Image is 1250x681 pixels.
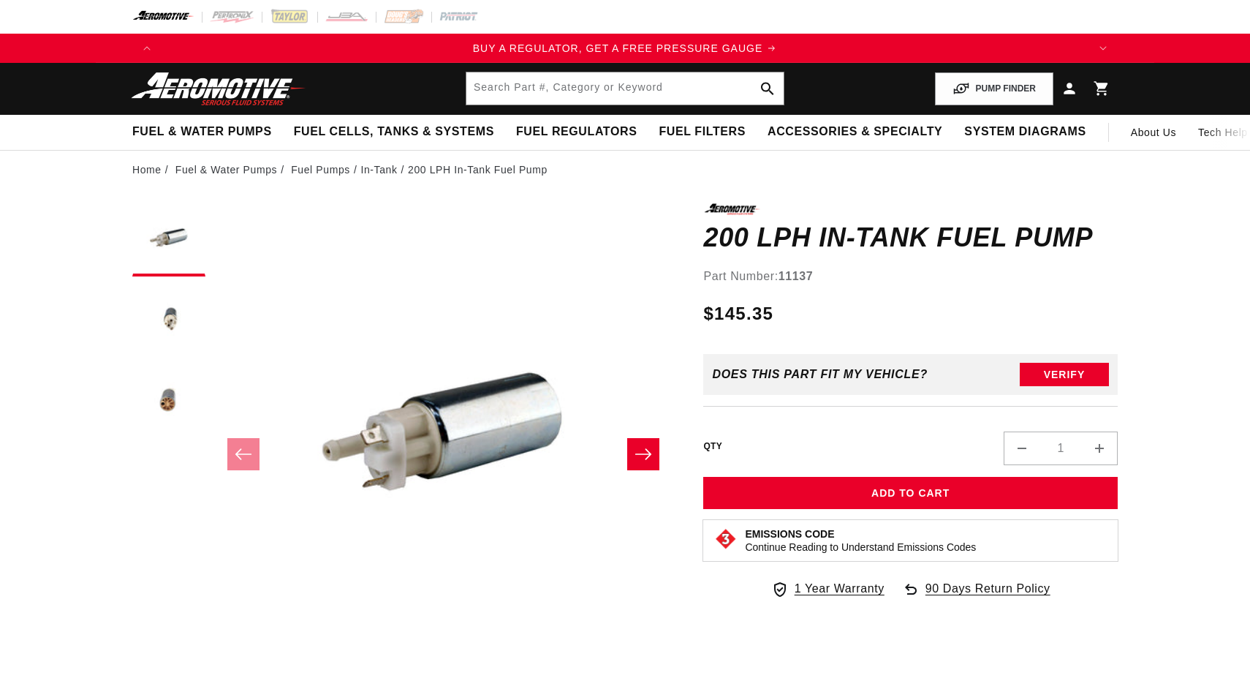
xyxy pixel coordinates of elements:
li: In-Tank [360,162,408,178]
span: $145.35 [703,301,773,327]
span: Fuel & Water Pumps [132,124,272,140]
span: Fuel Cells, Tanks & Systems [294,124,494,140]
span: 90 Days Return Policy [925,579,1050,613]
strong: 11137 [779,270,814,282]
strong: Emissions Code [745,528,834,540]
span: Accessories & Specialty [768,124,942,140]
div: Part Number: [703,267,1118,286]
nav: breadcrumbs [132,162,1118,178]
div: 1 of 4 [162,40,1088,56]
button: Slide left [227,438,260,470]
p: Continue Reading to Understand Emissions Codes [745,541,976,554]
span: System Diagrams [964,124,1086,140]
summary: Accessories & Specialty [757,115,953,149]
label: QTY [703,440,722,453]
button: Slide right [627,438,659,470]
span: Fuel Regulators [516,124,637,140]
span: About Us [1131,127,1176,138]
a: About Us [1120,115,1187,150]
a: 90 Days Return Policy [902,579,1050,613]
summary: Fuel Filters [648,115,757,149]
button: Load image 1 in gallery view [132,203,205,276]
h1: 200 LPH In-Tank Fuel Pump [703,226,1118,249]
button: Translation missing: en.sections.announcements.next_announcement [1088,34,1118,63]
span: Tech Help [1198,124,1248,140]
img: Aeromotive [127,72,310,106]
a: Fuel & Water Pumps [175,162,277,178]
a: 1 Year Warranty [771,579,885,598]
img: Emissions code [714,527,738,551]
li: 200 LPH In-Tank Fuel Pump [408,162,548,178]
input: Search by Part Number, Category or Keyword [466,72,784,105]
button: search button [751,72,784,105]
a: BUY A REGULATOR, GET A FREE PRESSURE GAUGE [162,40,1088,56]
summary: System Diagrams [953,115,1096,149]
span: Fuel Filters [659,124,746,140]
a: Fuel Pumps [291,162,350,178]
span: 1 Year Warranty [795,579,885,598]
div: Does This part fit My vehicle? [712,368,928,381]
button: Emissions CodeContinue Reading to Understand Emissions Codes [745,527,976,554]
a: Home [132,162,162,178]
button: Add to Cart [703,477,1118,510]
button: Load image 2 in gallery view [132,284,205,357]
slideshow-component: Translation missing: en.sections.announcements.announcement_bar [96,34,1154,63]
span: BUY A REGULATOR, GET A FREE PRESSURE GAUGE [473,42,763,54]
div: Announcement [162,40,1088,56]
summary: Fuel Regulators [505,115,648,149]
button: PUMP FINDER [935,72,1053,105]
button: Verify [1020,363,1109,386]
button: Load image 3 in gallery view [132,364,205,437]
summary: Fuel & Water Pumps [121,115,283,149]
summary: Fuel Cells, Tanks & Systems [283,115,505,149]
button: Translation missing: en.sections.announcements.previous_announcement [132,34,162,63]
